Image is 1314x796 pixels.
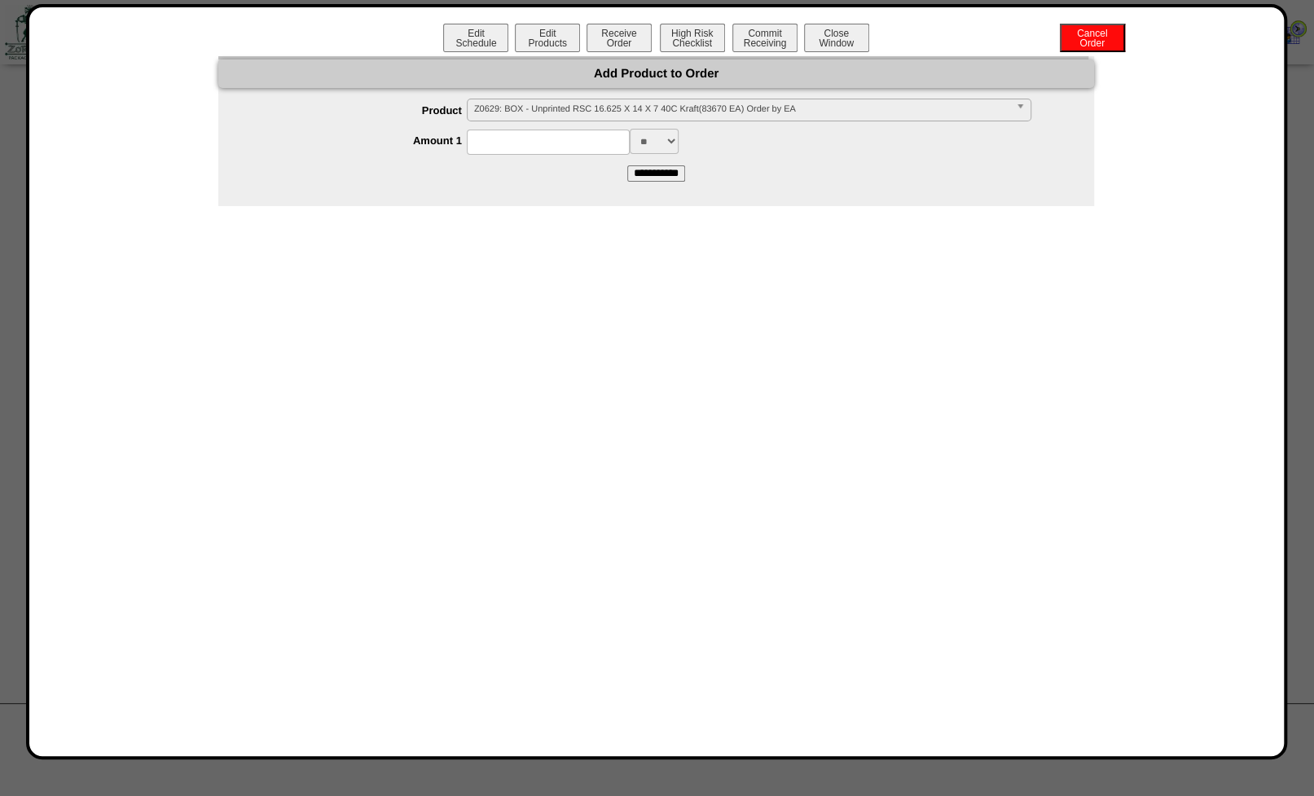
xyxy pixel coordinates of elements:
[804,24,869,52] button: CloseWindow
[587,24,652,52] button: ReceiveOrder
[474,99,1009,119] span: Z0629: BOX - Unprinted RSC 16.625 X 14 X 7 40C Kraft(83670 EA) Order by EA
[251,134,467,147] label: Amount 1
[660,24,725,52] button: High RiskChecklist
[218,59,1094,88] div: Add Product to Order
[658,37,729,49] a: High RiskChecklist
[1060,24,1125,52] button: CancelOrder
[802,37,871,49] a: CloseWindow
[443,24,508,52] button: EditSchedule
[251,104,467,117] label: Product
[732,24,798,52] button: CommitReceiving
[515,24,580,52] button: EditProducts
